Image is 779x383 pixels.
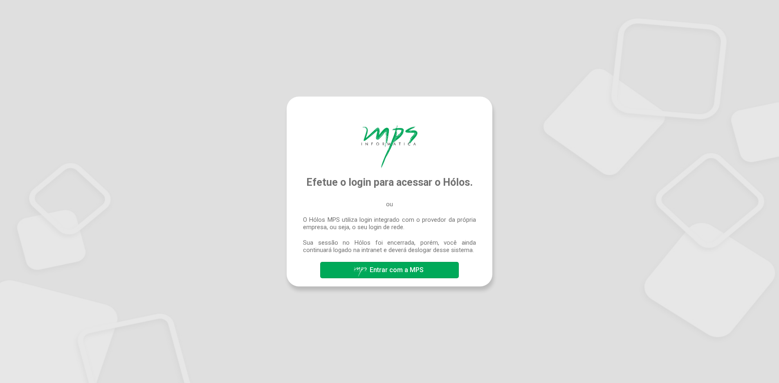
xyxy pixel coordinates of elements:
[386,201,393,208] span: ou
[320,262,458,278] button: Entrar com a MPS
[361,125,417,168] img: Hólos Mps Digital
[303,216,476,231] span: O Hólos MPS utiliza login integrado com o provedor da própria empresa, ou seja, o seu login de rede.
[303,239,476,254] span: Sua sessão no Hólos foi encerrada, porém, você ainda continuará logado na intranet e deverá deslo...
[306,176,473,188] span: Efetue o login para acessar o Hólos.
[370,266,424,274] span: Entrar com a MPS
